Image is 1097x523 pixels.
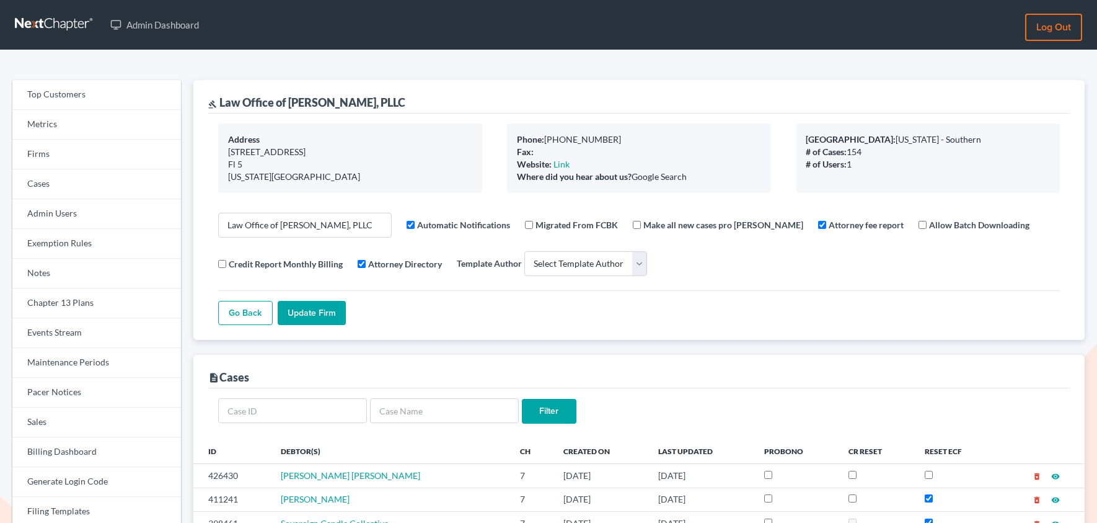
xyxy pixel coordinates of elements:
a: [PERSON_NAME] [281,494,350,504]
th: Created On [553,439,648,463]
td: [DATE] [553,464,648,488]
th: Last Updated [648,439,754,463]
b: Address [228,134,260,145]
div: [US_STATE] - Southern [806,133,1050,146]
label: Migrated From FCBK [535,218,618,231]
th: ID [193,439,271,463]
input: Case Name [370,398,519,423]
a: [PERSON_NAME] [PERSON_NAME] [281,470,420,481]
input: Case ID [218,398,367,423]
label: Allow Batch Downloading [929,218,1029,231]
b: # of Cases: [806,146,847,157]
td: 426430 [193,464,271,488]
div: Cases [208,370,249,385]
th: Ch [510,439,553,463]
th: Reset ECF [915,439,996,463]
td: 7 [510,488,553,511]
a: Exemption Rules [12,229,181,259]
td: 7 [510,464,553,488]
td: [DATE] [648,464,754,488]
b: Phone: [517,134,544,145]
a: Top Customers [12,80,181,110]
b: Fax: [517,146,534,157]
a: Log out [1025,14,1082,41]
a: Metrics [12,110,181,140]
td: [DATE] [553,488,648,511]
b: Website: [517,159,552,169]
a: Notes [12,259,181,288]
div: [PHONE_NUMBER] [517,133,761,146]
i: delete_forever [1033,472,1041,481]
label: Template Author [457,257,522,270]
a: Events Stream [12,318,181,348]
a: Admin Users [12,199,181,229]
a: Chapter 13 Plans [12,288,181,318]
th: Debtor(s) [271,439,510,463]
label: Credit Report Monthly Billing [229,257,343,270]
a: Cases [12,169,181,199]
input: Filter [522,399,576,424]
a: Sales [12,408,181,437]
a: Generate Login Code [12,467,181,497]
b: # of Users: [806,159,847,169]
a: Admin Dashboard [104,14,205,36]
div: Law Office of [PERSON_NAME], PLLC [208,95,405,110]
a: visibility [1051,470,1060,481]
b: [GEOGRAPHIC_DATA]: [806,134,896,145]
label: Attorney fee report [829,218,904,231]
div: [STREET_ADDRESS] [228,146,472,158]
div: 1 [806,158,1050,171]
a: Link [553,159,570,169]
th: ProBono [754,439,839,463]
label: Attorney Directory [368,257,442,270]
input: Update Firm [278,301,346,326]
div: Google Search [517,171,761,183]
label: Make all new cases pro [PERSON_NAME] [643,218,803,231]
a: Maintenance Periods [12,348,181,378]
b: Where did you hear about us? [517,171,632,182]
label: Automatic Notifications [417,218,510,231]
div: Fl 5 [228,158,472,171]
i: visibility [1051,496,1060,504]
i: gavel [208,100,217,109]
div: 154 [806,146,1050,158]
td: 411241 [193,488,271,511]
i: description [208,372,219,383]
th: CR Reset [839,439,915,463]
a: delete_forever [1033,470,1041,481]
a: Go Back [218,301,273,326]
a: Pacer Notices [12,378,181,408]
td: [DATE] [648,488,754,511]
div: [US_STATE][GEOGRAPHIC_DATA] [228,171,472,183]
a: Billing Dashboard [12,437,181,467]
i: delete_forever [1033,496,1041,504]
a: Firms [12,140,181,169]
a: visibility [1051,494,1060,504]
a: delete_forever [1033,494,1041,504]
i: visibility [1051,472,1060,481]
